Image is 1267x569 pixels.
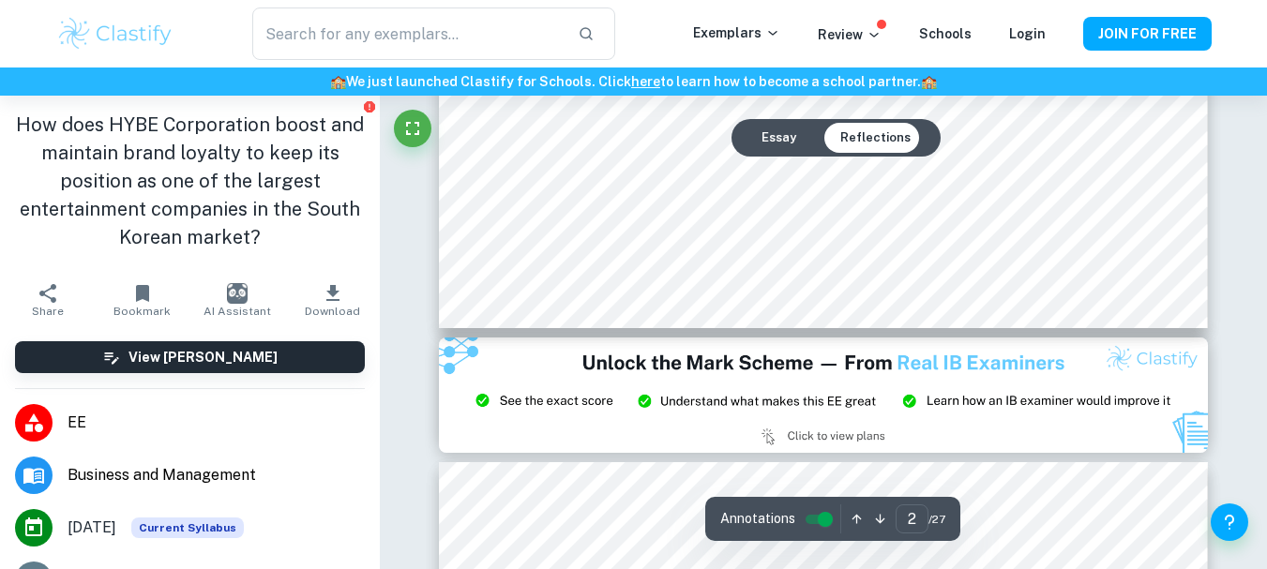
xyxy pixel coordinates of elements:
[252,7,562,60] input: Search for any exemplars...
[1009,26,1046,41] a: Login
[825,123,926,153] button: Reflections
[1211,503,1248,541] button: Help and Feedback
[95,274,189,326] button: Bookmark
[818,24,882,45] p: Review
[631,74,660,89] a: here
[330,74,346,89] span: 🏫
[190,274,285,326] button: AI Assistant
[131,517,244,538] div: This exemplar is based on the current syllabus. Feel free to refer to it for inspiration/ideas wh...
[285,274,380,326] button: Download
[128,347,278,367] h6: View [PERSON_NAME]
[68,464,365,487] span: Business and Management
[1083,17,1212,51] button: JOIN FOR FREE
[919,26,972,41] a: Schools
[131,517,244,538] span: Current Syllabus
[928,511,945,528] span: / 27
[720,509,795,529] span: Annotations
[921,74,937,89] span: 🏫
[15,111,365,251] h1: How does HYBE Corporation boost and maintain brand loyalty to keep its position as one of the lar...
[394,110,431,147] button: Fullscreen
[68,412,365,434] span: EE
[15,341,365,373] button: View [PERSON_NAME]
[32,305,64,318] span: Share
[68,517,116,539] span: [DATE]
[56,15,175,52] img: Clastify logo
[204,305,271,318] span: AI Assistant
[693,22,780,43] p: Exemplars
[439,337,1208,453] img: Ad
[362,99,376,113] button: Report issue
[4,71,1263,92] h6: We just launched Clastify for Schools. Click to learn how to become a school partner.
[113,305,171,318] span: Bookmark
[305,305,360,318] span: Download
[227,283,248,304] img: AI Assistant
[747,123,811,153] button: Essay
